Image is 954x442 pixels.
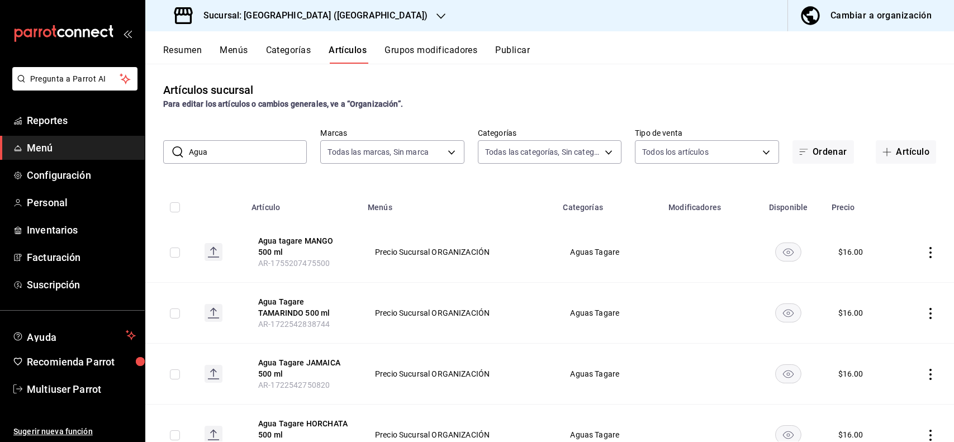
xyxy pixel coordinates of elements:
span: Configuración [27,168,136,183]
div: $ 16.00 [838,429,863,440]
button: edit-product-location [258,418,348,440]
span: Sugerir nueva función [13,426,136,438]
span: AR-1722542750820 [258,381,330,389]
button: Ordenar [792,140,854,164]
label: Marcas [320,129,464,137]
button: actions [925,369,936,380]
button: open_drawer_menu [123,29,132,38]
span: Todas las marcas, Sin marca [328,146,429,158]
button: edit-product-location [258,296,348,319]
span: Precio Sucursal ORGANIZACIÓN [375,248,542,256]
span: Precio Sucursal ORGANIZACIÓN [375,309,542,317]
button: actions [925,247,936,258]
span: Suscripción [27,277,136,292]
span: Recomienda Parrot [27,354,136,369]
span: Precio Sucursal ORGANIZACIÓN [375,370,542,378]
button: edit-product-location [258,357,348,379]
span: AR-1755207475500 [258,259,330,268]
button: Menús [220,45,248,64]
span: Inventarios [27,222,136,237]
strong: Para editar los artículos o cambios generales, ve a “Organización”. [163,99,403,108]
div: Artículos sucursal [163,82,253,98]
span: Pregunta a Parrot AI [30,73,120,85]
h3: Sucursal: [GEOGRAPHIC_DATA] ([GEOGRAPHIC_DATA]) [194,9,428,22]
span: Personal [27,195,136,210]
span: Todas las categorías, Sin categoría [485,146,601,158]
span: Ayuda [27,329,121,342]
div: navigation tabs [163,45,954,64]
button: actions [925,308,936,319]
th: Categorías [556,186,662,222]
div: Cambiar a organización [830,8,932,23]
span: Aguas Tagare [570,248,648,256]
a: Pregunta a Parrot AI [8,81,137,93]
button: Resumen [163,45,202,64]
span: Aguas Tagare [570,431,648,439]
th: Precio [825,186,896,222]
input: Buscar artículo [189,141,307,163]
label: Categorías [478,129,621,137]
button: availability-product [775,303,801,322]
span: Facturación [27,250,136,265]
button: Artículo [876,140,936,164]
span: AR-1722542838744 [258,320,330,329]
label: Tipo de venta [635,129,779,137]
button: Pregunta a Parrot AI [12,67,137,91]
button: actions [925,430,936,441]
span: Aguas Tagare [570,309,648,317]
div: $ 16.00 [838,368,863,379]
button: Grupos modificadores [385,45,477,64]
div: $ 16.00 [838,307,863,319]
button: Publicar [495,45,530,64]
span: Reportes [27,113,136,128]
th: Artículo [245,186,361,222]
th: Menús [361,186,556,222]
button: Categorías [266,45,311,64]
span: Menú [27,140,136,155]
button: availability-product [775,243,801,262]
button: availability-product [775,364,801,383]
span: Multiuser Parrot [27,382,136,397]
span: Aguas Tagare [570,370,648,378]
button: edit-product-location [258,235,348,258]
span: Todos los artículos [642,146,709,158]
div: $ 16.00 [838,246,863,258]
span: Precio Sucursal ORGANIZACIÓN [375,431,542,439]
button: Artículos [329,45,367,64]
th: Disponible [752,186,825,222]
th: Modificadores [662,186,752,222]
